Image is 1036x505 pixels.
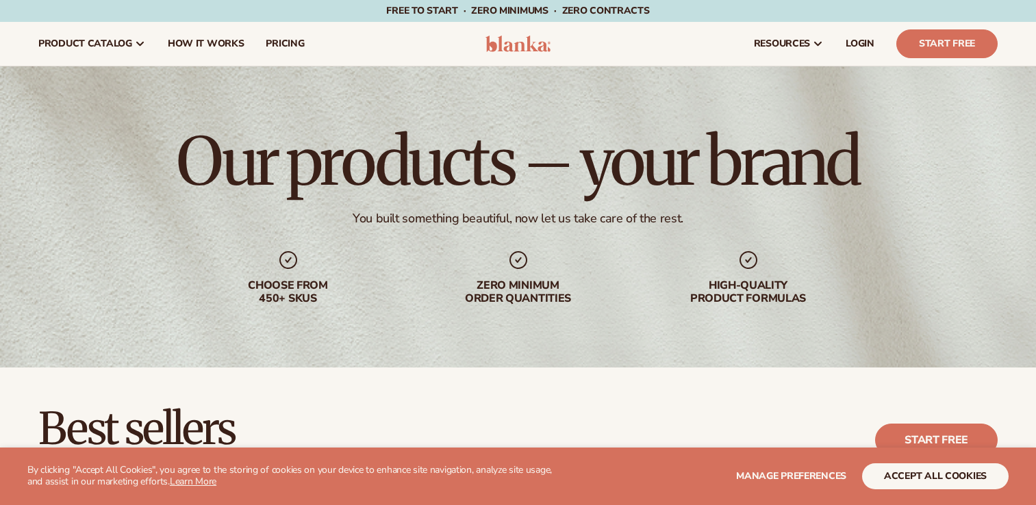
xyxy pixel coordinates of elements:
[177,129,859,194] h1: Our products – your brand
[835,22,885,66] a: LOGIN
[661,279,836,305] div: High-quality product formulas
[157,22,255,66] a: How It Works
[27,22,157,66] a: product catalog
[862,463,1009,489] button: accept all cookies
[875,424,998,456] a: Start free
[736,463,846,489] button: Manage preferences
[485,36,551,52] img: logo
[255,22,315,66] a: pricing
[201,279,376,305] div: Choose from 450+ Skus
[754,38,810,49] span: resources
[431,279,606,305] div: Zero minimum order quantities
[27,465,562,488] p: By clicking "Accept All Cookies", you agree to the storing of cookies on your device to enhance s...
[266,38,304,49] span: pricing
[846,38,874,49] span: LOGIN
[38,38,132,49] span: product catalog
[170,475,216,488] a: Learn More
[896,29,998,58] a: Start Free
[386,4,649,17] span: Free to start · ZERO minimums · ZERO contracts
[168,38,244,49] span: How It Works
[743,22,835,66] a: resources
[353,211,683,226] div: You built something beautiful, now let us take care of the rest.
[38,406,404,452] h2: Best sellers
[736,469,846,482] span: Manage preferences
